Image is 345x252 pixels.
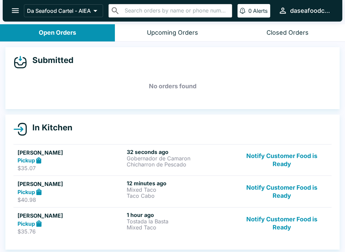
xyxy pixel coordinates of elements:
button: Notify Customer Food is Ready [236,149,327,172]
button: daseafoodcartel [276,3,334,18]
p: $40.98 [18,196,124,203]
strong: Pickup [18,220,35,227]
p: Alerts [253,7,268,14]
a: [PERSON_NAME]Pickup$35.0732 seconds agoGobernador de CamaronChicharron de PescadoNotify Customer ... [13,144,332,176]
button: open drawer [7,2,24,19]
a: [PERSON_NAME]Pickup$35.761 hour agoTostada la BastaMixed TacoNotify Customer Food is Ready [13,207,332,239]
p: Chicharron de Pescado [127,161,233,167]
h6: 32 seconds ago [127,149,233,155]
h5: [PERSON_NAME] [18,180,124,188]
div: Open Orders [39,29,76,37]
input: Search orders by name or phone number [123,6,229,15]
p: $35.76 [18,228,124,235]
p: Tostada la Basta [127,218,233,224]
p: $35.07 [18,165,124,171]
h6: 1 hour ago [127,212,233,218]
button: Da Seafood Cartel - AIEA [24,4,103,17]
p: Gobernador de Camaron [127,155,233,161]
h5: No orders found [13,74,332,98]
button: Notify Customer Food is Ready [236,180,327,203]
p: Da Seafood Cartel - AIEA [27,7,91,14]
p: Mixed Taco [127,187,233,193]
div: Upcoming Orders [147,29,198,37]
p: Taco Cabo [127,193,233,199]
a: [PERSON_NAME]Pickup$40.9812 minutes agoMixed TacoTaco CaboNotify Customer Food is Ready [13,176,332,207]
strong: Pickup [18,157,35,164]
h5: [PERSON_NAME] [18,212,124,220]
h5: [PERSON_NAME] [18,149,124,157]
div: daseafoodcartel [290,7,332,15]
p: Mixed Taco [127,224,233,230]
h4: In Kitchen [27,123,72,133]
h6: 12 minutes ago [127,180,233,187]
p: 0 [248,7,252,14]
div: Closed Orders [266,29,309,37]
button: Notify Customer Food is Ready [236,212,327,235]
strong: Pickup [18,189,35,195]
h4: Submitted [27,55,73,65]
